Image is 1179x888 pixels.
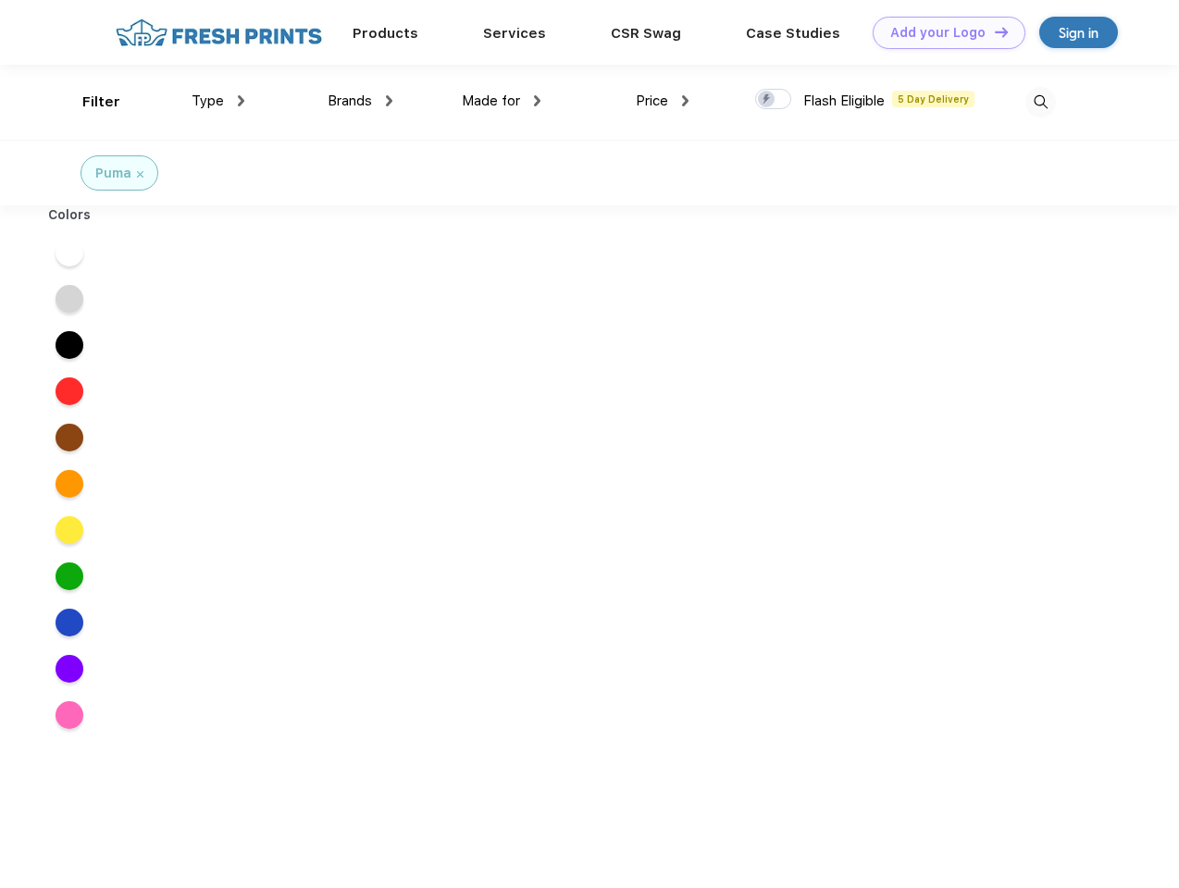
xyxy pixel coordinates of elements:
[1059,22,1098,43] div: Sign in
[483,25,546,42] a: Services
[462,92,520,109] span: Made for
[95,164,131,183] div: Puma
[892,91,974,107] span: 5 Day Delivery
[611,25,681,42] a: CSR Swag
[803,92,885,109] span: Flash Eligible
[34,205,105,225] div: Colors
[890,25,986,41] div: Add your Logo
[682,95,689,106] img: dropdown.png
[192,92,224,109] span: Type
[238,95,244,106] img: dropdown.png
[82,92,120,113] div: Filter
[137,171,143,178] img: filter_cancel.svg
[1039,17,1118,48] a: Sign in
[386,95,392,106] img: dropdown.png
[353,25,418,42] a: Products
[1025,87,1056,117] img: desktop_search.svg
[995,27,1008,37] img: DT
[110,17,328,49] img: fo%20logo%202.webp
[534,95,540,106] img: dropdown.png
[328,92,372,109] span: Brands
[636,92,668,109] span: Price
